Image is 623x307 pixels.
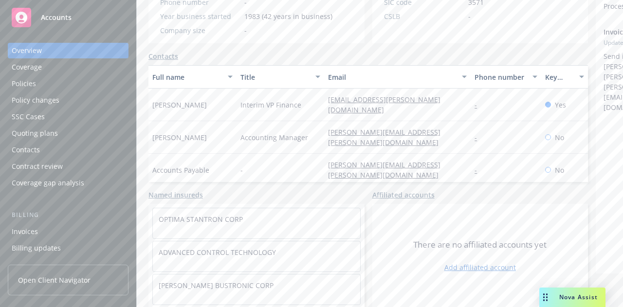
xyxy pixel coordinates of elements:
[41,14,72,21] span: Accounts
[160,25,240,36] div: Company size
[12,126,58,141] div: Quoting plans
[555,165,564,175] span: No
[240,165,243,175] span: -
[244,11,332,21] span: 1983 (42 years in business)
[12,76,36,91] div: Policies
[8,159,128,174] a: Contract review
[12,109,45,125] div: SSC Cases
[237,65,325,89] button: Title
[328,160,446,180] a: [PERSON_NAME][EMAIL_ADDRESS][PERSON_NAME][DOMAIN_NAME]
[8,59,128,75] a: Coverage
[8,76,128,91] a: Policies
[555,132,564,143] span: No
[12,240,61,256] div: Billing updates
[328,72,456,82] div: Email
[8,175,128,191] a: Coverage gap analysis
[152,132,207,143] span: [PERSON_NAME]
[471,65,541,89] button: Phone number
[475,133,485,142] a: -
[539,288,605,307] button: Nova Assist
[148,51,178,61] a: Contacts
[148,65,237,89] button: Full name
[12,92,59,108] div: Policy changes
[159,215,243,224] a: OPTIMA STANTRON CORP
[12,159,63,174] div: Contract review
[559,293,598,301] span: Nova Assist
[372,190,435,200] a: Affiliated accounts
[475,72,526,82] div: Phone number
[12,224,38,239] div: Invoices
[475,100,485,109] a: -
[539,288,551,307] div: Drag to move
[8,43,128,58] a: Overview
[444,262,516,272] a: Add affiliated account
[8,4,128,31] a: Accounts
[545,72,573,82] div: Key contact
[8,142,128,158] a: Contacts
[468,11,471,21] span: -
[324,65,471,89] button: Email
[159,248,276,257] a: ADVANCED CONTROL TECHNOLOGY
[244,25,247,36] span: -
[160,11,240,21] div: Year business started
[384,11,464,21] div: CSLB
[8,224,128,239] a: Invoices
[12,175,84,191] div: Coverage gap analysis
[240,132,308,143] span: Accounting Manager
[152,72,222,82] div: Full name
[12,59,42,75] div: Coverage
[328,95,440,114] a: [EMAIL_ADDRESS][PERSON_NAME][DOMAIN_NAME]
[159,281,274,290] a: [PERSON_NAME] BUSTRONIC CORP
[475,165,485,175] a: -
[12,43,42,58] div: Overview
[328,127,446,147] a: [PERSON_NAME][EMAIL_ADDRESS][PERSON_NAME][DOMAIN_NAME]
[8,92,128,108] a: Policy changes
[541,65,588,89] button: Key contact
[8,126,128,141] a: Quoting plans
[240,72,310,82] div: Title
[152,100,207,110] span: [PERSON_NAME]
[8,240,128,256] a: Billing updates
[12,142,40,158] div: Contacts
[152,165,209,175] span: Accounts Payable
[8,109,128,125] a: SSC Cases
[18,275,91,285] span: Open Client Navigator
[148,190,203,200] a: Named insureds
[240,100,301,110] span: Interim VP Finance
[413,239,547,251] span: There are no affiliated accounts yet
[555,100,566,110] span: Yes
[8,210,128,220] div: Billing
